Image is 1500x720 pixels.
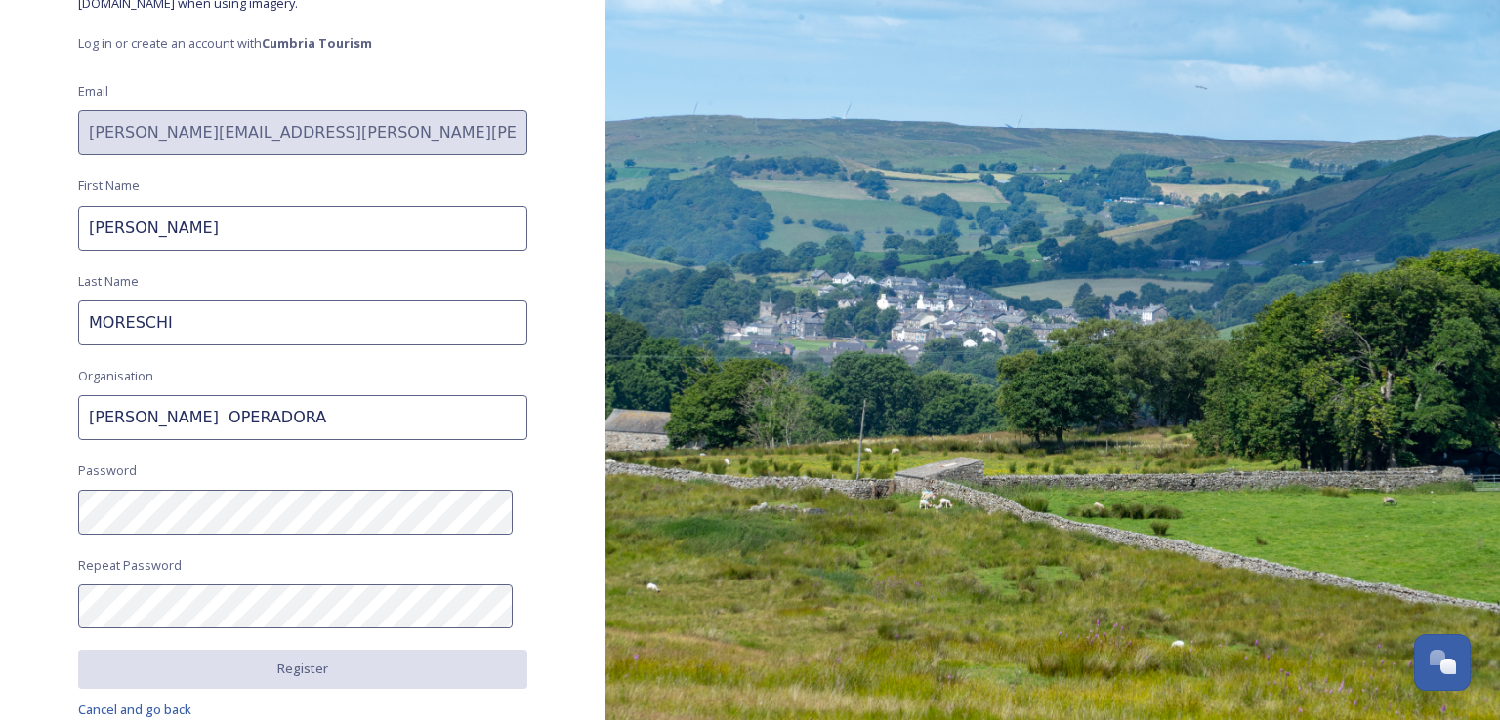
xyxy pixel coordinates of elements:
[78,700,191,718] span: Cancel and go back
[78,461,137,480] span: Password
[78,300,527,345] input: Doe
[1414,634,1471,691] button: Open Chat
[78,650,527,688] button: Register
[262,34,372,52] strong: Cumbria Tourism
[78,367,153,385] span: Organisation
[78,110,527,155] input: john.doe@snapsea.io
[78,177,140,195] span: First Name
[78,272,139,291] span: Last Name
[78,34,527,53] span: Log in or create an account with
[78,82,108,100] span: Email
[78,206,527,251] input: John
[78,556,182,575] span: Repeat Password
[78,395,527,440] input: Acme Inc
